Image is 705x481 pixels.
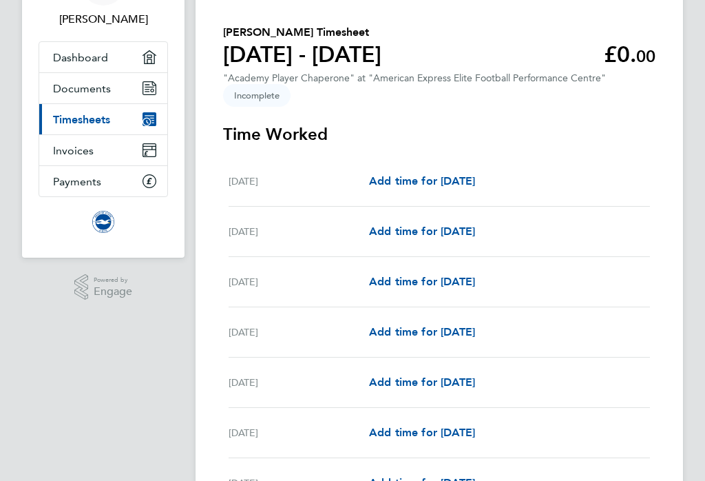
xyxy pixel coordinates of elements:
a: Add time for [DATE] [369,223,475,240]
a: Invoices [39,135,167,165]
a: Add time for [DATE] [369,274,475,290]
img: brightonandhovealbion-logo-retina.png [92,211,114,233]
div: [DATE] [229,324,369,340]
div: [DATE] [229,274,369,290]
span: Simon Gill [39,11,168,28]
div: [DATE] [229,424,369,441]
span: Engage [94,286,132,298]
span: Dashboard [53,51,108,64]
span: This timesheet is Incomplete. [223,84,291,107]
a: Add time for [DATE] [369,324,475,340]
a: Dashboard [39,42,167,72]
div: [DATE] [229,223,369,240]
h2: [PERSON_NAME] Timesheet [223,24,381,41]
app-decimal: £0. [604,41,655,68]
span: Add time for [DATE] [369,225,475,238]
a: Timesheets [39,104,167,134]
span: Timesheets [53,113,110,126]
span: Documents [53,82,111,95]
a: Documents [39,73,167,103]
h1: [DATE] - [DATE] [223,41,381,68]
span: Invoices [53,144,94,157]
a: Add time for [DATE] [369,173,475,190]
a: Payments [39,166,167,196]
a: Go to home page [39,211,168,233]
div: "Academy Player Chaperone" at "American Express Elite Football Performance Centre" [223,72,606,84]
span: Add time for [DATE] [369,376,475,389]
span: 00 [636,46,655,66]
span: Add time for [DATE] [369,426,475,439]
span: Powered by [94,274,132,286]
h3: Time Worked [223,123,655,145]
span: Add time for [DATE] [369,325,475,338]
a: Add time for [DATE] [369,374,475,391]
a: Add time for [DATE] [369,424,475,441]
div: [DATE] [229,374,369,391]
a: Powered byEngage [74,274,133,300]
span: Payments [53,175,101,188]
span: Add time for [DATE] [369,275,475,288]
span: Add time for [DATE] [369,174,475,187]
div: [DATE] [229,173,369,190]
